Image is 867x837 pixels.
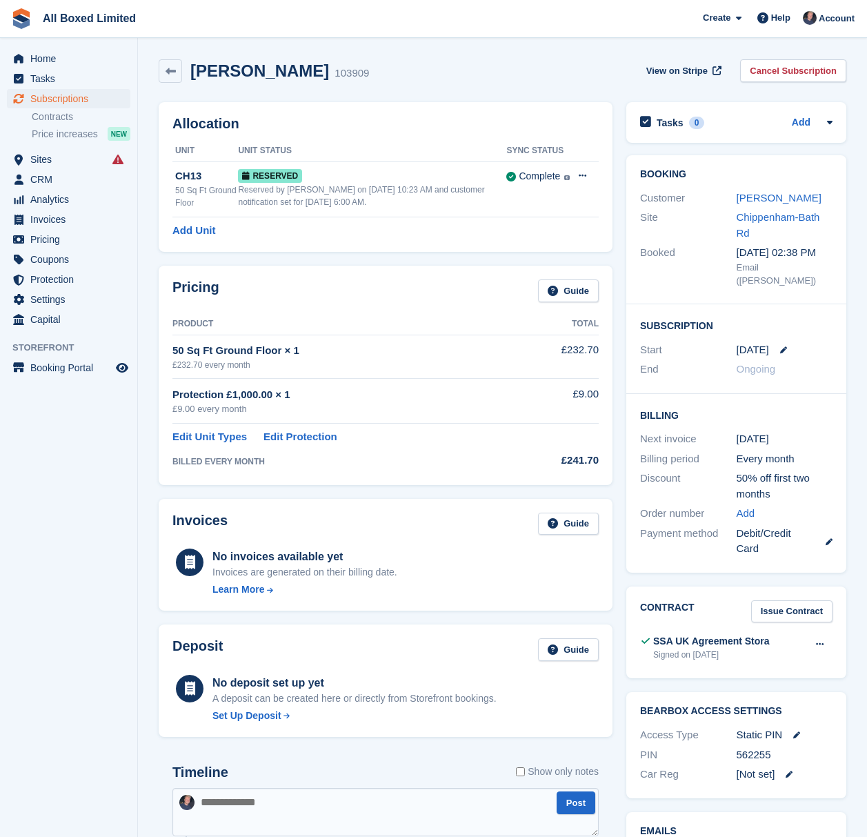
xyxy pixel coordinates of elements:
[516,765,525,779] input: Show only notes
[238,184,506,208] div: Reserved by [PERSON_NAME] on [DATE] 10:23 AM and customer notification set for [DATE] 6:00 AM.
[172,387,520,403] div: Protection £1,000.00 × 1
[506,140,570,162] th: Sync Status
[640,727,737,743] div: Access Type
[7,310,130,329] a: menu
[557,791,595,814] button: Post
[657,117,684,129] h2: Tasks
[640,506,737,522] div: Order number
[737,451,833,467] div: Every month
[653,634,770,649] div: SSA UK Agreement Stora
[212,691,497,706] p: A deposit can be created here or directly from Storefront bookings.
[175,184,238,209] div: 50 Sq Ft Ground Floor
[640,747,737,763] div: PIN
[172,429,247,445] a: Edit Unit Types
[172,313,520,335] th: Product
[172,402,520,416] div: £9.00 every month
[172,116,599,132] h2: Allocation
[640,706,833,717] h2: BearBox Access Settings
[640,526,737,557] div: Payment method
[172,359,520,371] div: £232.70 every month
[37,7,141,30] a: All Boxed Limited
[179,795,195,810] img: Dan Goss
[7,250,130,269] a: menu
[108,127,130,141] div: NEW
[737,342,769,358] time: 2025-08-29 00:00:00 UTC
[640,362,737,377] div: End
[335,66,369,81] div: 103909
[640,169,833,180] h2: Booking
[30,49,113,68] span: Home
[519,169,560,184] div: Complete
[538,513,599,535] a: Guide
[7,170,130,189] a: menu
[640,826,833,837] h2: Emails
[238,169,302,183] span: Reserved
[11,8,32,29] img: stora-icon-8386f47178a22dfd0bd8f6a31ec36ba5ce8667c1dd55bd0f319d3a0aa187defe.svg
[737,363,776,375] span: Ongoing
[172,279,219,302] h2: Pricing
[30,89,113,108] span: Subscriptions
[641,59,724,82] a: View on Stripe
[32,126,130,141] a: Price increases NEW
[172,638,223,661] h2: Deposit
[640,431,737,447] div: Next invoice
[653,649,770,661] div: Signed on [DATE]
[737,727,833,743] div: Static PIN
[112,154,123,165] i: Smart entry sync failures have occurred
[640,245,737,288] div: Booked
[520,453,599,469] div: £241.70
[819,12,855,26] span: Account
[212,565,397,580] div: Invoices are generated on their billing date.
[172,223,215,239] a: Add Unit
[737,471,833,502] div: 50% off first two months
[30,150,113,169] span: Sites
[7,358,130,377] a: menu
[703,11,730,25] span: Create
[7,69,130,88] a: menu
[172,343,520,359] div: 50 Sq Ft Ground Floor × 1
[737,211,820,239] a: Chippenham-Bath Rd
[737,431,833,447] div: [DATE]
[32,128,98,141] span: Price increases
[689,117,705,129] div: 0
[520,313,599,335] th: Total
[640,767,737,782] div: Car Reg
[737,261,833,288] div: Email ([PERSON_NAME])
[212,709,281,723] div: Set Up Deposit
[30,210,113,229] span: Invoices
[737,767,833,782] div: [Not set]
[30,190,113,209] span: Analytics
[538,638,599,661] a: Guide
[737,526,833,557] div: Debit/Credit Card
[737,245,833,261] div: [DATE] 02:38 PM
[114,360,130,376] a: Preview store
[640,600,695,623] h2: Contract
[640,408,833,422] h2: Billing
[30,310,113,329] span: Capital
[32,110,130,124] a: Contracts
[640,190,737,206] div: Customer
[646,64,708,78] span: View on Stripe
[30,250,113,269] span: Coupons
[751,600,833,623] a: Issue Contract
[7,190,130,209] a: menu
[520,379,599,424] td: £9.00
[30,290,113,309] span: Settings
[7,210,130,229] a: menu
[792,115,810,131] a: Add
[172,455,520,468] div: BILLED EVERY MONTH
[7,290,130,309] a: menu
[263,429,337,445] a: Edit Protection
[212,582,397,597] a: Learn More
[640,210,737,241] div: Site
[538,279,599,302] a: Guide
[172,513,228,535] h2: Invoices
[7,89,130,108] a: menu
[190,61,329,80] h2: [PERSON_NAME]
[212,675,497,691] div: No deposit set up yet
[640,451,737,467] div: Billing period
[520,335,599,378] td: £232.70
[30,230,113,249] span: Pricing
[640,318,833,332] h2: Subscription
[212,582,264,597] div: Learn More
